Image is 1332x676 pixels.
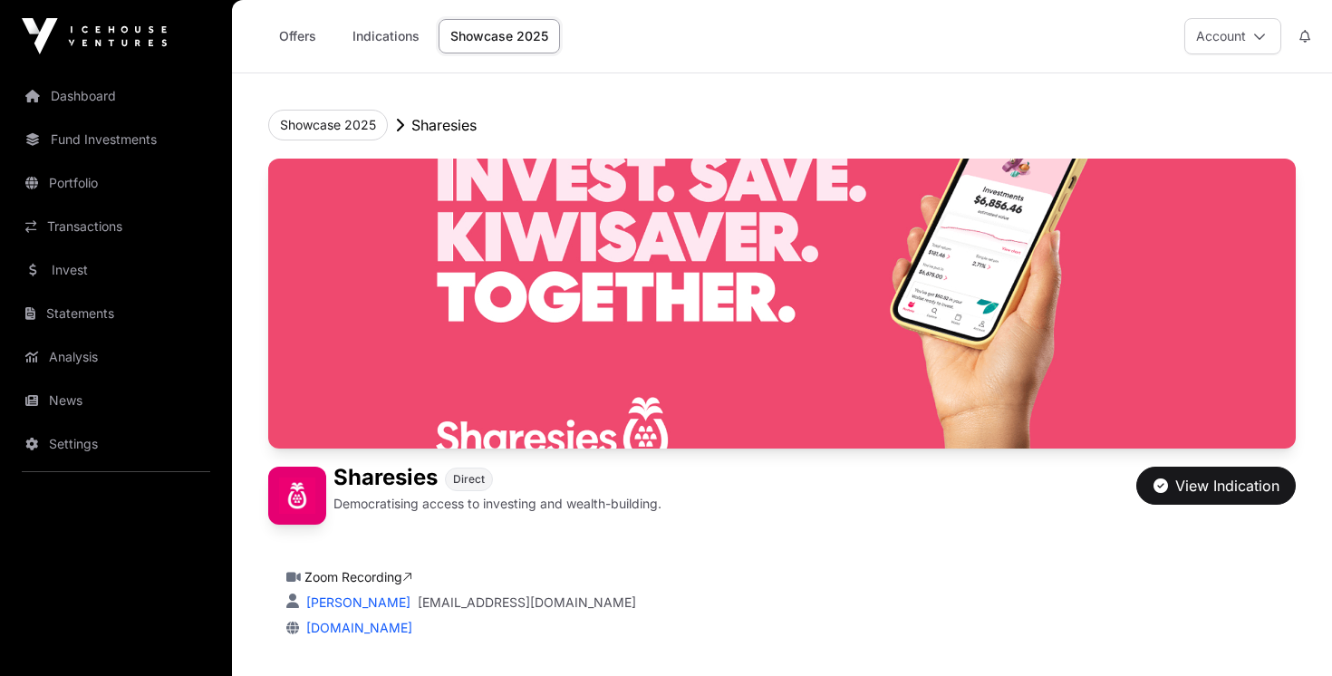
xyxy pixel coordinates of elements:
button: Showcase 2025 [268,110,388,140]
a: Portfolio [14,163,217,203]
h1: Sharesies [333,467,438,491]
a: Indications [341,19,431,53]
a: [EMAIL_ADDRESS][DOMAIN_NAME] [418,594,636,612]
img: Sharesies [268,159,1296,449]
p: Democratising access to investing and wealth-building. [333,495,661,513]
button: View Indication [1136,467,1296,505]
a: Offers [261,19,333,53]
img: Sharesies [268,467,326,525]
div: View Indication [1153,475,1279,497]
p: Sharesies [411,114,477,136]
a: News [14,381,217,420]
a: View Indication [1136,485,1296,503]
span: Direct [453,472,485,487]
a: Statements [14,294,217,333]
a: Fund Investments [14,120,217,159]
a: Dashboard [14,76,217,116]
a: Zoom Recording [304,569,412,584]
a: [DOMAIN_NAME] [299,620,412,635]
a: Settings [14,424,217,464]
a: Invest [14,250,217,290]
a: Showcase 2025 [439,19,560,53]
a: Analysis [14,337,217,377]
a: Transactions [14,207,217,246]
button: Account [1184,18,1281,54]
img: Icehouse Ventures Logo [22,18,167,54]
a: [PERSON_NAME] [303,594,410,610]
